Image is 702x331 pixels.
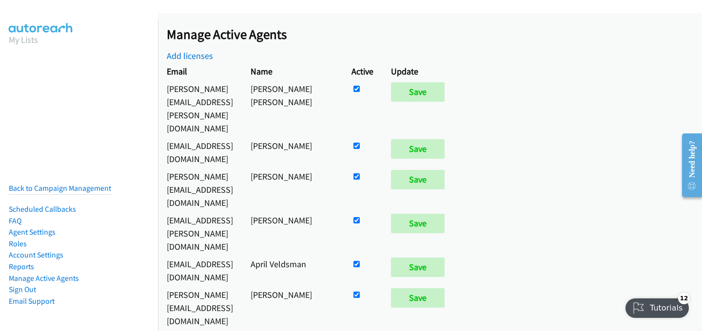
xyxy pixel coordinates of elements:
a: Email Support [9,296,55,306]
a: Agent Settings [9,227,56,237]
input: Save [391,82,445,102]
td: [PERSON_NAME][EMAIL_ADDRESS][PERSON_NAME][DOMAIN_NAME] [158,80,242,137]
td: [EMAIL_ADDRESS][PERSON_NAME][DOMAIN_NAME] [158,211,242,255]
a: Manage Active Agents [9,274,79,283]
td: [PERSON_NAME] [242,167,343,211]
a: FAQ [9,216,21,225]
a: Add licenses [167,50,213,61]
input: Save [391,288,445,308]
input: Save [391,257,445,277]
iframe: Resource Center [674,127,702,204]
td: [PERSON_NAME] [PERSON_NAME] [242,80,343,137]
th: Name [242,62,343,80]
a: Scheduled Callbacks [9,204,76,214]
th: Update [382,62,458,80]
input: Save [391,214,445,233]
th: Email [158,62,242,80]
h2: Manage Active Agents [167,26,702,43]
input: Save [391,139,445,159]
td: [PERSON_NAME] [242,137,343,167]
td: [PERSON_NAME][EMAIL_ADDRESS][DOMAIN_NAME] [158,167,242,211]
td: April Veldsman [242,255,343,286]
td: [PERSON_NAME][EMAIL_ADDRESS][DOMAIN_NAME] [158,286,242,330]
th: Active [343,62,382,80]
td: [EMAIL_ADDRESS][DOMAIN_NAME] [158,255,242,286]
a: Roles [9,239,27,248]
a: Back to Campaign Management [9,184,111,193]
iframe: Checklist [620,289,695,324]
a: Reports [9,262,34,271]
a: My Lists [9,34,38,45]
input: Save [391,170,445,189]
a: Account Settings [9,250,63,259]
td: [PERSON_NAME] [242,211,343,255]
td: [PERSON_NAME] [242,286,343,330]
a: Sign Out [9,285,36,294]
td: [EMAIL_ADDRESS][DOMAIN_NAME] [158,137,242,167]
